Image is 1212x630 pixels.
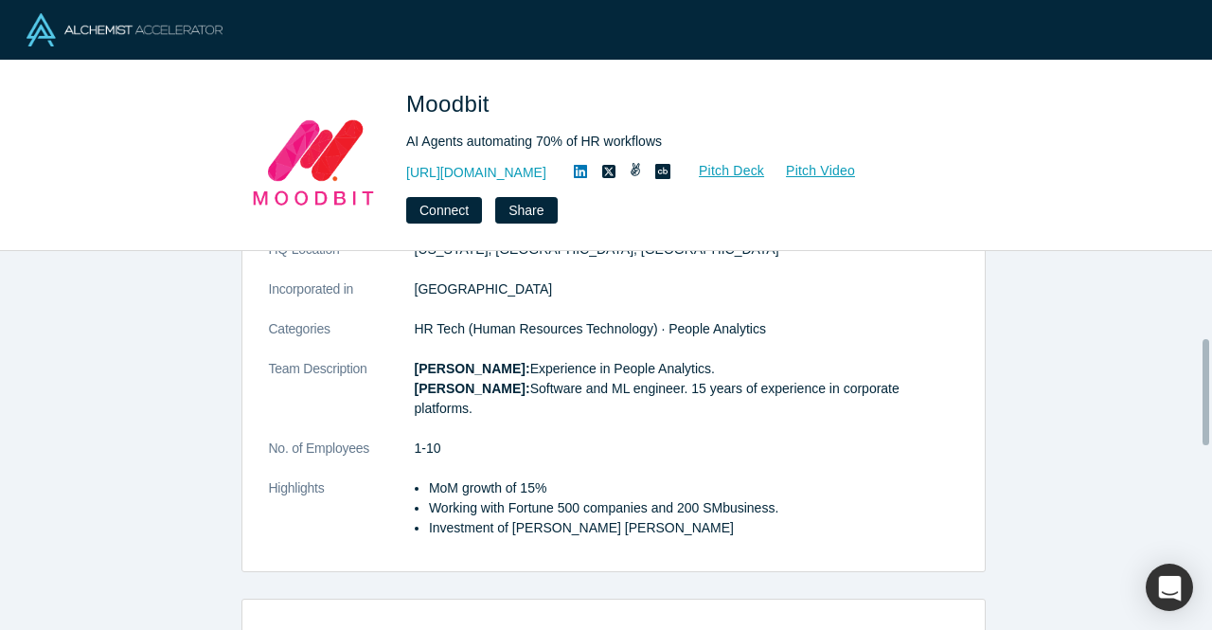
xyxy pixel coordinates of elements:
button: Share [495,197,557,224]
button: Connect [406,197,482,224]
p: Experience in People Analytics. Software and ML engineer. 15 years of experience in corporate pla... [415,359,958,419]
a: Pitch Deck [678,160,765,182]
li: Working with Fortune 500 companies and 200 SMbusiness. [429,498,958,518]
dt: Categories [269,319,415,359]
div: AI Agents automating 70% of HR workflows [406,132,936,152]
a: Pitch Video [765,160,856,182]
span: HR Tech (Human Resources Technology) · People Analytics [415,321,766,336]
dt: Highlights [269,478,415,558]
strong: [PERSON_NAME]: [415,381,530,396]
span: Moodbit [406,91,496,117]
strong: [PERSON_NAME]: [415,361,530,376]
dd: 1-10 [415,439,958,459]
li: Investment of [PERSON_NAME] [PERSON_NAME] [429,518,958,538]
dd: [GEOGRAPHIC_DATA] [415,279,958,299]
dt: Team Description [269,359,415,439]
li: MoM growth of 15% [429,478,958,498]
img: Alchemist Logo [27,13,223,46]
img: Moodbit's Logo [247,87,380,220]
a: [URL][DOMAIN_NAME] [406,163,546,183]
dt: HQ Location [269,240,415,279]
dt: Incorporated in [269,279,415,319]
dt: No. of Employees [269,439,415,478]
